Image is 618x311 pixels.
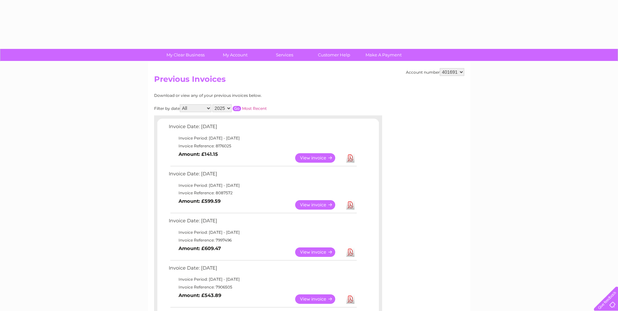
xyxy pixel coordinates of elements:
[179,198,221,204] b: Amount: £599.59
[167,134,358,142] td: Invoice Period: [DATE] - [DATE]
[179,245,221,251] b: Amount: £609.47
[295,200,343,210] a: View
[167,216,358,229] td: Invoice Date: [DATE]
[154,104,325,112] div: Filter by date
[242,106,267,111] a: Most Recent
[167,264,358,276] td: Invoice Date: [DATE]
[154,93,325,98] div: Download or view any of your previous invoices below.
[346,200,354,210] a: Download
[167,122,358,134] td: Invoice Date: [DATE]
[167,283,358,291] td: Invoice Reference: 7906505
[307,49,361,61] a: Customer Help
[167,229,358,236] td: Invoice Period: [DATE] - [DATE]
[154,75,464,87] h2: Previous Invoices
[346,153,354,163] a: Download
[167,236,358,244] td: Invoice Reference: 7997496
[295,247,343,257] a: View
[258,49,311,61] a: Services
[167,275,358,283] td: Invoice Period: [DATE] - [DATE]
[179,151,218,157] b: Amount: £141.15
[346,247,354,257] a: Download
[167,182,358,189] td: Invoice Period: [DATE] - [DATE]
[357,49,410,61] a: Make A Payment
[406,68,464,76] div: Account number
[159,49,212,61] a: My Clear Business
[208,49,262,61] a: My Account
[295,294,343,304] a: View
[167,189,358,197] td: Invoice Reference: 8087572
[167,142,358,150] td: Invoice Reference: 8176025
[167,170,358,182] td: Invoice Date: [DATE]
[179,292,221,298] b: Amount: £543.89
[295,153,343,163] a: View
[346,294,354,304] a: Download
